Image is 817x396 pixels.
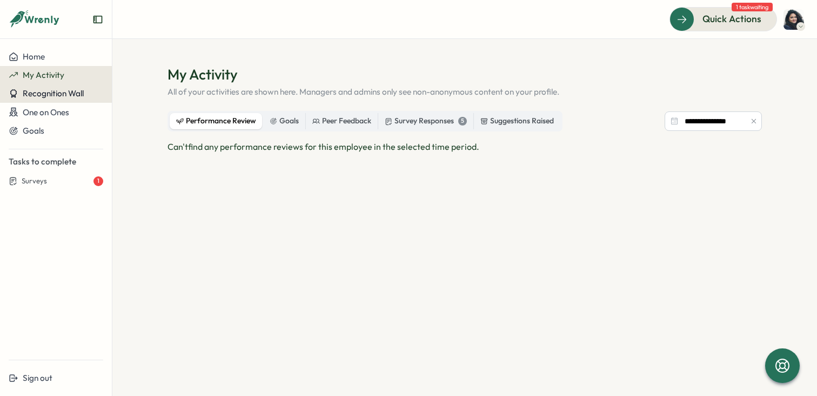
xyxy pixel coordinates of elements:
span: My Activity [23,70,64,80]
span: 1 task waiting [732,3,773,11]
div: 1 [93,176,103,186]
span: Can't find any performance reviews for this employee in the selected time period. [168,141,479,152]
div: 5 [458,117,467,126]
button: Expand sidebar [92,14,103,25]
p: Tasks to complete [9,156,103,168]
span: Recognition Wall [23,88,84,98]
span: Surveys [22,176,47,186]
span: Sign out [23,373,52,383]
img: Unnati Gupta [783,9,804,30]
p: All of your activities are shown here. Managers and admins only see non-anonymous content on your... [168,86,762,98]
span: Home [23,51,45,62]
span: One on Ones [23,107,69,117]
div: Performance Review [176,115,256,127]
span: Quick Actions [702,12,761,26]
button: Quick Actions [669,7,777,31]
div: Survey Responses [385,115,467,127]
div: Peer Feedback [312,115,371,127]
div: Suggestions Raised [480,115,554,127]
div: Goals [270,115,299,127]
span: Goals [23,126,44,136]
h1: My Activity [168,65,762,84]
